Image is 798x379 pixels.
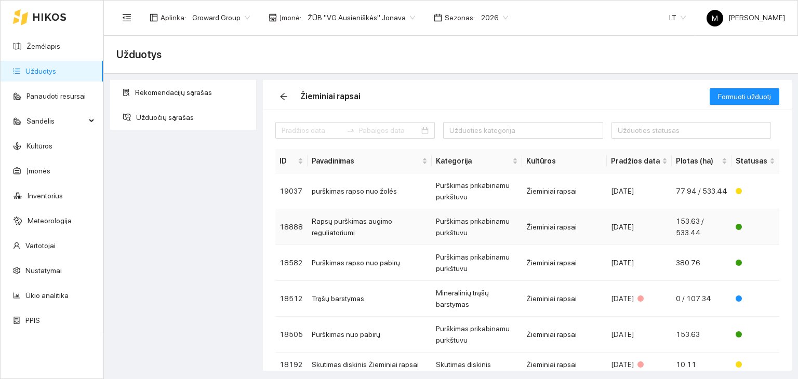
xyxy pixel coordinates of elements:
[672,317,731,353] td: 153.63
[312,155,420,167] span: Pavadinimas
[308,245,432,281] td: Purškimas rapso nuo pabirų
[736,155,767,167] span: Statusas
[269,13,277,22] span: shop
[150,13,158,22] span: layout
[26,111,86,131] span: Sandėlis
[26,142,52,150] a: Kultūros
[275,353,308,377] td: 18192
[122,13,131,22] span: menu-fold
[26,42,60,50] a: Žemėlapis
[359,125,420,136] input: Pabaigos data
[192,10,250,25] span: Groward Group
[308,10,415,25] span: ŽŪB "VG Ausieniškės" Jonava
[611,185,668,197] div: [DATE]
[25,291,69,300] a: Ūkio analitika
[707,13,785,22] span: [PERSON_NAME]
[26,167,50,175] a: Įmonės
[712,10,718,26] span: M
[25,266,62,275] a: Nustatymai
[116,46,162,63] span: Užduotys
[522,173,607,209] td: Žieminiai rapsai
[28,192,63,200] a: Inventorius
[308,173,432,209] td: purškimas rapso nuo žolės
[611,257,668,268] div: [DATE]
[672,149,731,173] th: this column's title is Plotas (ha),this column is sortable
[136,107,248,128] span: Užduočių sąrašas
[432,317,522,353] td: Purškimas prikabinamu purkštuvu
[26,92,86,100] a: Panaudoti resursai
[275,149,308,173] th: this column's title is ID,this column is sortable
[308,209,432,245] td: Rapsų purškimas augimo reguliatoriumi
[611,359,668,370] div: [DATE]
[275,281,308,317] td: 18512
[676,294,711,303] span: 0 / 107.34
[611,293,668,304] div: [DATE]
[432,245,522,281] td: Purškimas prikabinamu purkštuvu
[522,149,607,173] th: Kultūros
[432,209,522,245] td: Purškimas prikabinamu purkštuvu
[347,126,355,134] span: to
[280,12,301,23] span: Įmonė :
[276,92,291,101] span: arrow-left
[280,155,296,167] span: ID
[611,155,660,167] span: Pradžios data
[522,209,607,245] td: Žieminiai rapsai
[135,82,248,103] span: Rekomendacijų sąrašas
[25,67,56,75] a: Užduotys
[434,13,442,22] span: calendar
[432,353,522,377] td: Skutimas diskinis
[676,155,720,167] span: Plotas (ha)
[672,245,731,281] td: 380.76
[731,149,779,173] th: this column's title is Statusas,this column is sortable
[282,125,342,136] input: Pradžios data
[676,217,704,237] span: 153.63 / 533.44
[522,353,607,377] td: Žieminiai rapsai
[522,281,607,317] td: Žieminiai rapsai
[275,209,308,245] td: 18888
[308,353,432,377] td: Skutimas diskinis Žieminiai rapsai
[275,88,292,105] button: arrow-left
[432,281,522,317] td: Mineralinių trąšų barstymas
[432,173,522,209] td: Purškimas prikabinamu purkštuvu
[123,89,130,96] span: solution
[718,91,771,102] span: Formuoti užduotį
[522,317,607,353] td: Žieminiai rapsai
[669,10,686,25] span: LT
[481,10,508,25] span: 2026
[436,155,510,167] span: Kategorija
[300,90,361,103] div: Žieminiai rapsai
[611,221,668,233] div: [DATE]
[347,126,355,134] span: swap-right
[275,245,308,281] td: 18582
[445,12,475,23] span: Sezonas :
[710,88,779,105] button: Formuoti užduotį
[672,353,731,377] td: 10.11
[308,317,432,353] td: Purškimas nuo pabirų
[275,317,308,353] td: 18505
[161,12,186,23] span: Aplinka :
[116,7,137,28] button: menu-fold
[522,245,607,281] td: Žieminiai rapsai
[308,281,432,317] td: Trąšų barstymas
[676,187,727,195] span: 77.94 / 533.44
[432,149,522,173] th: this column's title is Kategorija,this column is sortable
[611,329,668,340] div: [DATE]
[607,149,672,173] th: this column's title is Pradžios data,this column is sortable
[275,173,308,209] td: 19037
[308,149,432,173] th: this column's title is Pavadinimas,this column is sortable
[25,241,56,250] a: Vartotojai
[25,316,40,324] a: PPIS
[28,216,72,225] a: Meteorologija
